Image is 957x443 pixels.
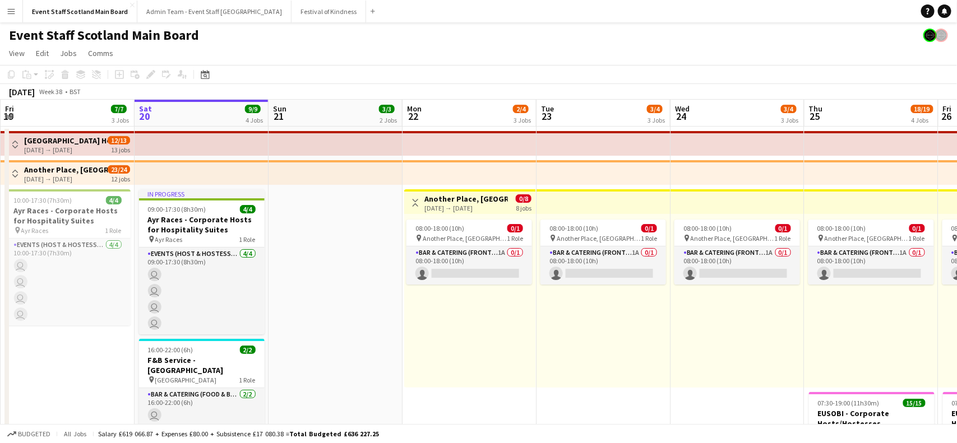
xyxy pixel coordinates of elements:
span: 4/4 [240,205,256,213]
app-job-card: 08:00-18:00 (10h)0/1 Another Place, [GEOGRAPHIC_DATA] & Links1 RoleBar & Catering (Front of House... [406,220,532,285]
app-card-role: Events (Host & Hostesses)4/409:00-17:30 (8h30m) [139,248,265,334]
span: View [9,48,25,58]
div: In progress [139,189,265,198]
h3: Another Place, [GEOGRAPHIC_DATA] - Front of House [24,165,108,175]
a: View [4,46,29,60]
span: 1 Role [239,376,256,384]
span: 08:00-18:00 (10h) [817,224,866,232]
app-card-role: Bar & Catering (Front of House)1A0/108:00-18:00 (10h) [406,246,532,285]
span: 19 [3,110,14,123]
app-card-role: Events (Host & Hostesses)4/410:00-17:30 (7h30m) [5,239,131,325]
div: In progress09:00-17:30 (8h30m)4/4Ayr Races - Corporate Hosts for Hospitality Suites Ayr Races1 Ro... [139,189,265,334]
button: Budgeted [6,428,52,440]
div: [DATE] → [DATE] [24,146,108,154]
div: 08:00-18:00 (10h)0/1 Another Place, [GEOGRAPHIC_DATA] & Links1 RoleBar & Catering (Front of House... [808,220,934,285]
span: 0/8 [516,194,531,203]
span: 1 Role [909,234,925,243]
span: 1 Role [507,234,523,243]
span: Edit [36,48,49,58]
span: Sun [273,104,286,114]
span: 3/4 [647,105,663,113]
span: Budgeted [18,430,50,438]
span: Week 38 [37,87,65,96]
span: 23/24 [108,165,130,174]
span: 23 [539,110,554,123]
h3: [GEOGRAPHIC_DATA] Hotel - Service Staff [24,136,108,146]
div: 12 jobs [111,174,130,183]
span: 18/19 [911,105,933,113]
app-user-avatar: Event Staff Scotland [923,29,937,42]
span: 15/15 [903,399,926,407]
h3: EUSOBI - Corporate Hosts/Hostesses [809,408,935,428]
span: Ayr Races [155,235,183,244]
h3: Ayr Races - Corporate Hosts for Hospitality Suites [5,206,131,226]
span: 0/1 [641,224,657,232]
span: 21 [271,110,286,123]
span: [GEOGRAPHIC_DATA] [155,376,217,384]
div: [DATE] → [DATE] [24,175,108,183]
span: 9/9 [245,105,261,113]
app-card-role: Bar & Catering (Front of House)1A0/108:00-18:00 (10h) [808,246,934,285]
span: Fri [5,104,14,114]
div: 3 Jobs [514,114,531,123]
span: 08:00-18:00 (10h) [549,224,598,232]
span: 1 Role [105,226,122,235]
span: 07:30-19:00 (11h30m) [818,399,880,407]
div: [DATE] → [DATE] [424,204,508,212]
div: 13 jobs [111,144,130,154]
div: Salary £619 066.87 + Expenses £80.00 + Subsistence £17 080.38 = [98,430,379,438]
span: Fri [943,104,952,114]
app-card-role: Bar & Catering (Front of House)1A0/108:00-18:00 (10h) [674,246,800,285]
button: Festival of Kindness [292,1,366,22]
span: 09:00-17:30 (8h30m) [148,205,206,213]
span: Mon [407,104,422,114]
app-job-card: 08:00-18:00 (10h)0/1 Another Place, [GEOGRAPHIC_DATA] & Links1 RoleBar & Catering (Front of House... [540,220,666,285]
span: 3/4 [781,105,797,113]
app-job-card: 08:00-18:00 (10h)0/1 Another Place, [GEOGRAPHIC_DATA] & Links1 RoleBar & Catering (Front of House... [674,220,800,285]
div: BST [70,87,81,96]
a: Jobs [56,46,81,60]
span: 0/1 [909,224,925,232]
a: Edit [31,46,53,60]
div: 4 Jobs [246,114,263,123]
span: 2/2 [240,346,256,354]
span: 0/1 [775,224,791,232]
span: Jobs [60,48,77,58]
span: 22 [405,110,422,123]
div: 2 Jobs [380,114,397,123]
app-card-role: Bar & Catering (Front of House)1A0/108:00-18:00 (10h) [540,246,666,285]
app-job-card: 10:00-17:30 (7h30m)4/4Ayr Races - Corporate Hosts for Hospitality Suites Ayr Races1 RoleEvents (H... [5,189,131,325]
span: 16:00-22:00 (6h) [148,346,193,354]
span: Comms [88,48,113,58]
span: Another Place, [GEOGRAPHIC_DATA] & Links [557,234,641,243]
span: 1 Role [641,234,657,243]
span: Another Place, [GEOGRAPHIC_DATA] & Links [691,234,775,243]
button: Event Staff Scotland Main Board [23,1,137,22]
span: Sat [139,104,152,114]
div: 4 Jobs [912,114,933,123]
span: Another Place, [GEOGRAPHIC_DATA] & Links [423,234,507,243]
app-card-role: Bar & Catering (Food & Beverage Service)2/216:00-22:00 (6h) [139,388,265,442]
span: Wed [675,104,690,114]
span: Tue [541,104,554,114]
span: 4/4 [106,196,122,204]
span: 3/3 [379,105,395,113]
span: Another Place, [GEOGRAPHIC_DATA] & Links [825,234,909,243]
h3: Another Place, [GEOGRAPHIC_DATA] - Front of House [424,194,508,204]
div: 3 Jobs [112,114,129,123]
span: Ayr Races [21,226,49,235]
app-job-card: 16:00-22:00 (6h)2/2F&B Service - [GEOGRAPHIC_DATA] [GEOGRAPHIC_DATA]1 RoleBar & Catering (Food & ... [139,339,265,442]
h3: Ayr Races - Corporate Hosts for Hospitality Suites [139,214,265,235]
app-user-avatar: Event Staff Scotland [935,29,948,42]
a: Comms [84,46,118,60]
h1: Event Staff Scotland Main Board [9,27,199,44]
div: 3 Jobs [648,114,665,123]
button: Admin Team - Event Staff [GEOGRAPHIC_DATA] [137,1,292,22]
div: 3 Jobs [782,114,799,123]
div: 8 jobs [516,203,531,212]
span: 7/7 [111,105,127,113]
